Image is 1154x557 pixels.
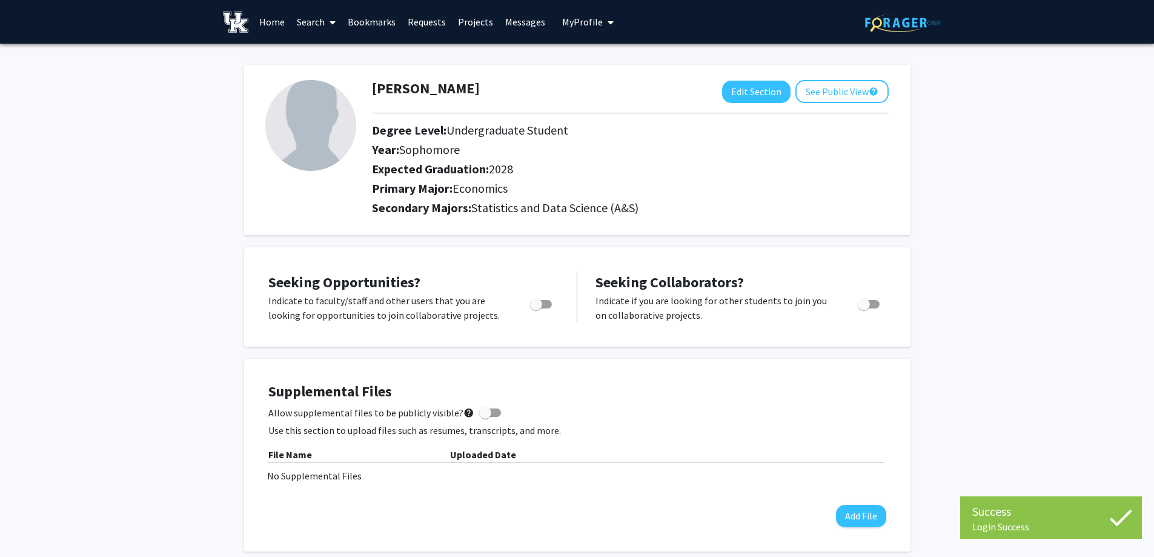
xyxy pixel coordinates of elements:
[836,505,886,527] button: Add File
[372,201,889,215] h2: Secondary Majors:
[562,16,603,28] span: My Profile
[595,273,744,292] span: Seeking Collaborators?
[223,12,249,33] img: University of Kentucky Logo
[372,123,834,138] h2: Degree Level:
[471,200,638,215] span: Statistics and Data Science (A&S)
[267,469,887,483] div: No Supplemental Files
[853,293,886,312] div: Toggle
[722,81,791,103] button: Edit Section
[499,1,551,43] a: Messages
[450,449,516,461] b: Uploaded Date
[372,181,889,196] h2: Primary Major:
[372,80,480,98] h1: [PERSON_NAME]
[399,142,460,157] span: Sophomore
[342,1,402,43] a: Bookmarks
[265,80,356,171] img: Profile Picture
[463,405,474,420] mat-icon: help
[795,80,889,103] button: See Public View
[291,1,342,43] a: Search
[452,1,499,43] a: Projects
[489,161,513,176] span: 2028
[595,293,835,322] p: Indicate if you are looking for other students to join you on collaborative projects.
[268,293,507,322] p: Indicate to faculty/staff and other users that you are looking for opportunities to join collabor...
[372,162,834,176] h2: Expected Graduation:
[253,1,291,43] a: Home
[268,383,886,401] h4: Supplemental Files
[372,142,834,157] h2: Year:
[268,405,474,420] span: Allow supplemental files to be publicly visible?
[268,423,886,438] p: Use this section to upload files such as resumes, transcripts, and more.
[446,122,568,138] span: Undergraduate Student
[402,1,452,43] a: Requests
[865,13,941,32] img: ForagerOne Logo
[972,521,1130,533] div: Login Success
[453,181,508,196] span: Economics
[268,449,312,461] b: File Name
[268,273,420,292] span: Seeking Opportunities?
[525,293,559,312] div: Toggle
[869,84,878,99] mat-icon: help
[972,502,1130,521] div: Success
